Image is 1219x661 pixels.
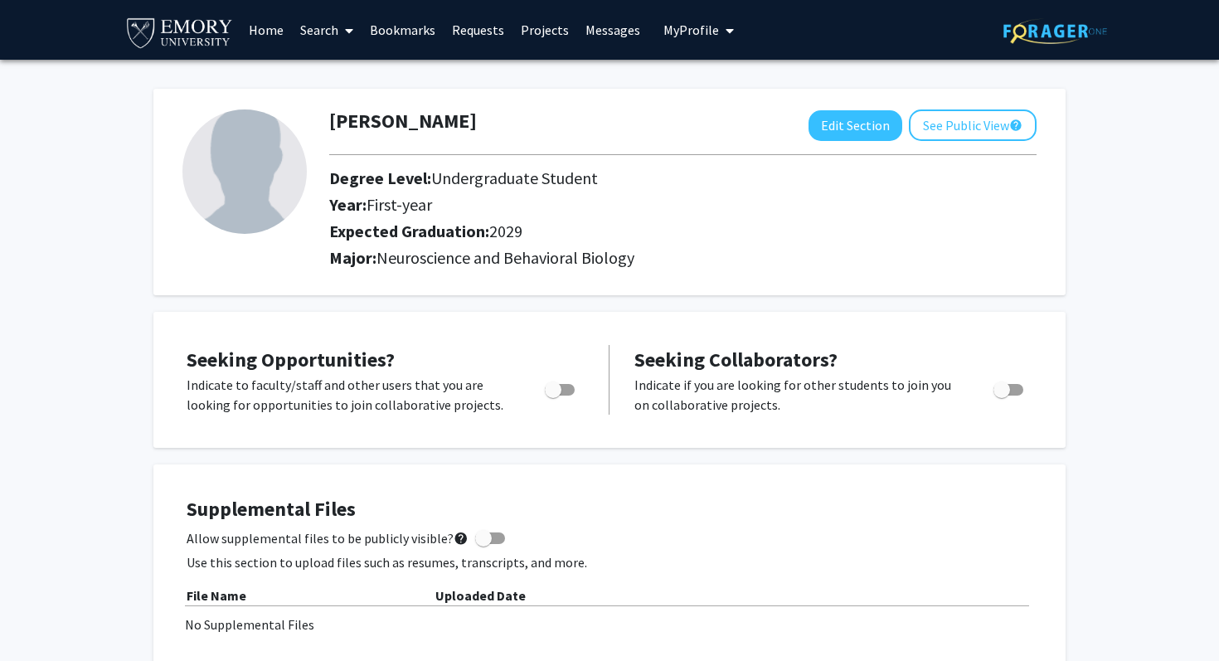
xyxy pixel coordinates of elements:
[185,615,1034,634] div: No Supplemental Files
[292,1,362,59] a: Search
[240,1,292,59] a: Home
[663,22,719,38] span: My Profile
[634,347,838,372] span: Seeking Collaborators?
[187,347,395,372] span: Seeking Opportunities?
[367,194,432,215] span: First-year
[187,528,469,548] span: Allow supplemental files to be publicly visible?
[329,248,1037,268] h2: Major:
[435,587,526,604] b: Uploaded Date
[454,528,469,548] mat-icon: help
[1003,18,1107,44] img: ForagerOne Logo
[187,498,1032,522] h4: Supplemental Files
[187,552,1032,572] p: Use this section to upload files such as resumes, transcripts, and more.
[431,168,598,188] span: Undergraduate Student
[538,375,584,400] div: Toggle
[444,1,512,59] a: Requests
[809,110,902,141] button: Edit Section
[634,375,962,415] p: Indicate if you are looking for other students to join you on collaborative projects.
[329,109,477,134] h1: [PERSON_NAME]
[124,13,235,51] img: Emory University Logo
[329,195,944,215] h2: Year:
[187,375,513,415] p: Indicate to faculty/staff and other users that you are looking for opportunities to join collabor...
[329,168,944,188] h2: Degree Level:
[512,1,577,59] a: Projects
[329,221,944,241] h2: Expected Graduation:
[376,247,634,268] span: Neuroscience and Behavioral Biology
[489,221,522,241] span: 2029
[987,375,1032,400] div: Toggle
[12,586,70,649] iframe: Chat
[187,587,246,604] b: File Name
[909,109,1037,141] button: See Public View
[182,109,307,234] img: Profile Picture
[577,1,648,59] a: Messages
[362,1,444,59] a: Bookmarks
[1009,115,1022,135] mat-icon: help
